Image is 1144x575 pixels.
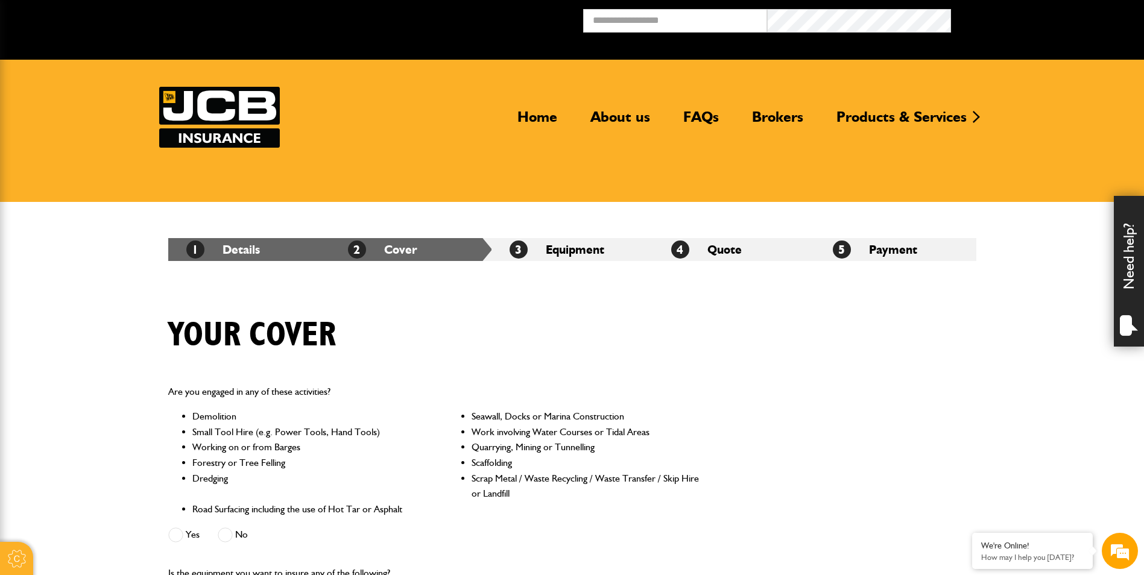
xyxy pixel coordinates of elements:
li: Quarrying, Mining or Tunnelling [472,439,700,455]
a: JCB Insurance Services [159,87,280,148]
li: Equipment [491,238,653,261]
span: 4 [671,240,689,259]
a: About us [581,108,659,136]
li: Road Surfacing including the use of Hot Tar or Asphalt [192,501,421,517]
span: 2 [348,240,366,259]
a: Home [508,108,566,136]
li: Scaffolding [472,455,700,471]
li: Demolition [192,409,421,424]
span: 3 [510,240,528,259]
h1: Your cover [168,315,336,356]
li: Working on or from Barges [192,439,421,455]
p: Are you engaged in any of these activities? [168,384,701,400]
li: Cover [330,238,491,261]
li: Small Tool Hire (e.g. Power Tools, Hand Tools) [192,424,421,440]
li: Seawall, Docks or Marina Construction [472,409,700,424]
label: No [218,527,248,542]
div: Need help? [1114,196,1144,347]
li: Forestry or Tree Felling [192,455,421,471]
a: FAQs [674,108,728,136]
span: 5 [833,240,851,259]
li: Dredging [192,471,421,501]
li: Work involving Water Courses or Tidal Areas [472,424,700,440]
li: Scrap Metal / Waste Recycling / Waste Transfer / Skip Hire or Landfill [472,471,700,501]
button: Broker Login [951,9,1135,28]
a: Products & Services [827,108,976,136]
div: We're Online! [981,541,1084,551]
li: Payment [815,238,976,261]
p: How may I help you today? [981,553,1084,562]
a: 1Details [186,242,260,257]
li: Quote [653,238,815,261]
img: JCB Insurance Services logo [159,87,280,148]
span: 1 [186,240,204,259]
label: Yes [168,527,200,542]
a: Brokers [743,108,812,136]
